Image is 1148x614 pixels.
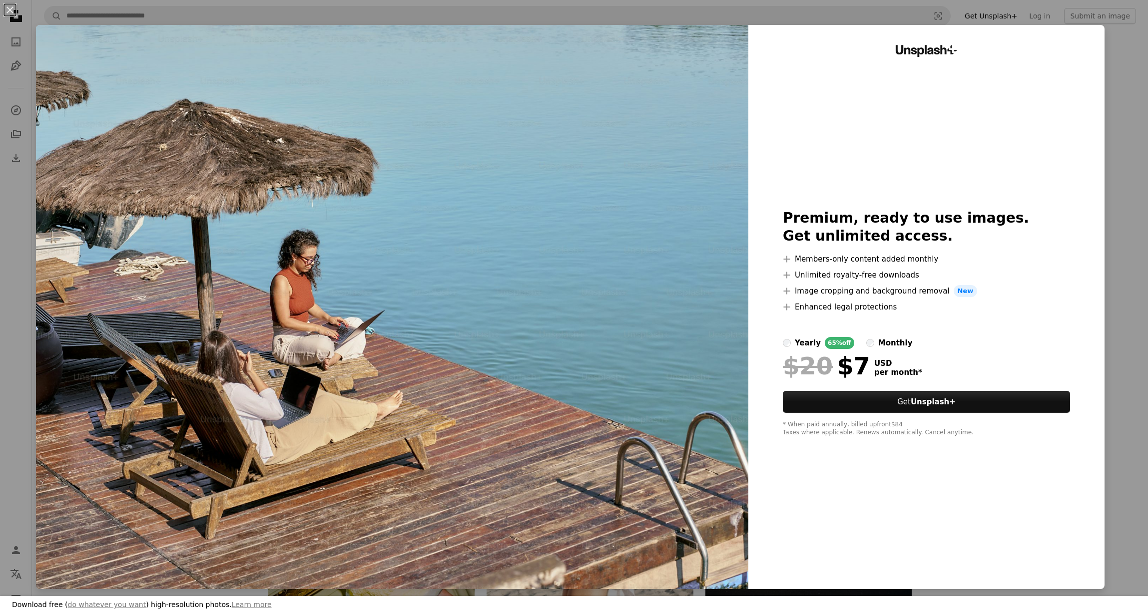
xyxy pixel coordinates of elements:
li: Members-only content added monthly [783,253,1070,265]
span: New [954,285,978,297]
li: Image cropping and background removal [783,285,1070,297]
div: monthly [878,337,913,349]
div: 65% off [825,337,854,349]
input: monthly [866,339,874,347]
a: do whatever you want [68,601,146,609]
input: yearly65%off [783,339,791,347]
h2: Premium, ready to use images. Get unlimited access. [783,209,1070,245]
div: yearly [795,337,821,349]
strong: Unsplash+ [911,397,956,406]
li: Enhanced legal protections [783,301,1070,313]
div: * When paid annually, billed upfront $84 Taxes where applicable. Renews automatically. Cancel any... [783,421,1070,437]
button: GetUnsplash+ [783,391,1070,413]
span: USD [874,359,922,368]
span: $20 [783,353,833,379]
li: Unlimited royalty-free downloads [783,269,1070,281]
h3: Download free ( ) high-resolution photos. [12,600,272,610]
a: Learn more [232,601,272,609]
div: $7 [783,353,870,379]
span: per month * [874,368,922,377]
